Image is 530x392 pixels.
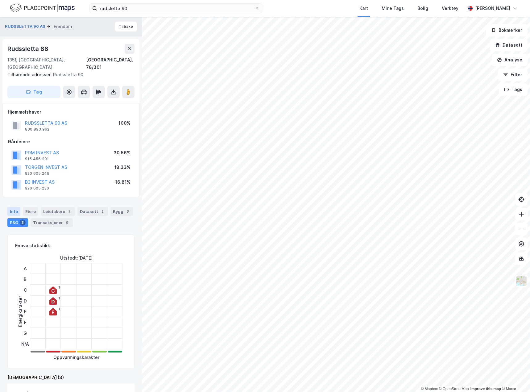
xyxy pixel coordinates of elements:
div: B [21,274,29,285]
div: [PERSON_NAME] [475,5,510,12]
div: 920 605 230 [25,186,49,191]
div: 100% [118,119,130,127]
button: Tilbake [115,22,137,31]
input: Søk på adresse, matrikkel, gårdeiere, leietakere eller personer [97,4,255,13]
div: Bolig [417,5,428,12]
button: Filter [498,69,528,81]
iframe: Chat Widget [499,362,530,392]
div: 920 605 249 [25,171,49,176]
div: 1 [58,296,60,300]
div: 9 [64,219,70,226]
div: Leietakere [41,207,75,216]
div: 3 [125,208,131,215]
div: 1 [58,286,60,289]
div: Kart [359,5,368,12]
div: ESG [7,218,28,227]
div: Verktøy [442,5,458,12]
div: Bygg [110,207,133,216]
a: OpenStreetMap [439,387,469,391]
div: Utstedt : [DATE] [60,254,93,262]
div: Eiere [23,207,38,216]
div: F [21,317,29,328]
button: Datasett [490,39,528,51]
span: Tilhørende adresser: [7,72,53,77]
div: 7 [66,208,72,215]
div: Enova statistikk [15,242,50,249]
div: 1 [58,307,60,311]
img: Z [516,275,527,287]
button: Analyse [492,54,528,66]
div: Rudssletta 90 [7,71,130,78]
button: Tag [7,86,60,98]
div: 2 [99,208,106,215]
div: 18.33% [114,164,130,171]
div: N/A [21,339,29,349]
div: 915 456 391 [25,156,49,161]
div: Gårdeiere [8,138,134,145]
div: Transaksjoner [31,218,73,227]
div: Energikarakter [17,296,24,327]
div: [DEMOGRAPHIC_DATA] (3) [7,374,135,381]
div: 16.81% [115,178,130,186]
div: Mine Tags [382,5,404,12]
button: Bokmerker [486,24,528,36]
div: C [21,285,29,295]
div: Hjemmelshaver [8,108,134,116]
a: Improve this map [470,387,501,391]
div: Eiendom [54,23,72,30]
div: A [21,263,29,274]
div: Rudssletta 88 [7,44,49,54]
div: D [21,295,29,306]
div: 830 893 962 [25,127,49,132]
div: [GEOGRAPHIC_DATA], 78/301 [86,56,135,71]
div: E [21,306,29,317]
button: RUDSSLETTA 90 AS [5,23,47,30]
div: Datasett [77,207,108,216]
button: Tags [499,83,528,96]
div: 30.56% [114,149,130,156]
div: Info [7,207,20,216]
div: 1351, [GEOGRAPHIC_DATA], [GEOGRAPHIC_DATA] [7,56,86,71]
a: Mapbox [421,387,438,391]
div: G [21,328,29,339]
div: Oppvarmingskarakter [53,354,99,361]
img: logo.f888ab2527a4732fd821a326f86c7f29.svg [10,3,75,14]
div: 3 [19,219,26,226]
